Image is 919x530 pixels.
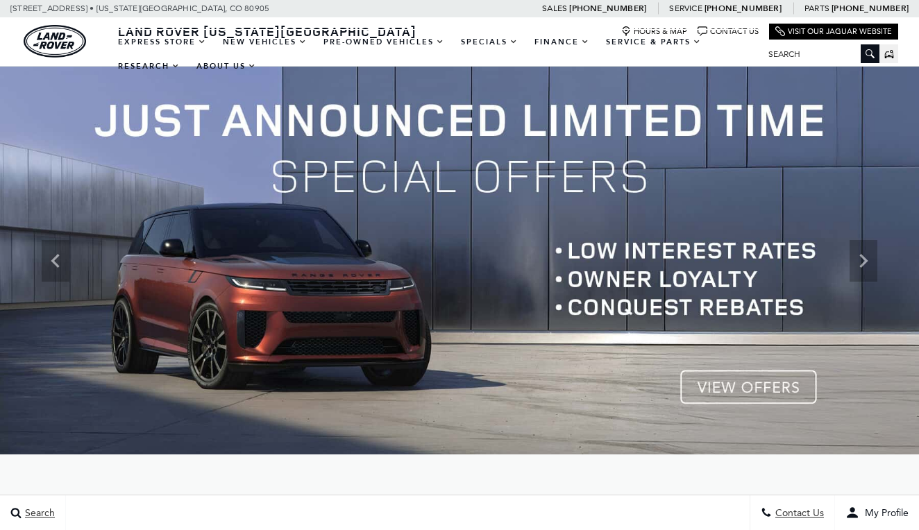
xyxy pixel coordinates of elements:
[453,30,526,54] a: Specials
[188,54,264,78] a: About Us
[315,30,453,54] a: Pre-Owned Vehicles
[621,26,687,37] a: Hours & Map
[110,54,188,78] a: Research
[10,3,269,13] a: [STREET_ADDRESS] • [US_STATE][GEOGRAPHIC_DATA], CO 80905
[542,3,567,13] span: Sales
[214,30,315,54] a: New Vehicles
[118,23,416,40] span: Land Rover [US_STATE][GEOGRAPHIC_DATA]
[775,26,892,37] a: Visit Our Jaguar Website
[110,23,425,40] a: Land Rover [US_STATE][GEOGRAPHIC_DATA]
[705,3,782,14] a: [PHONE_NUMBER]
[669,3,702,13] span: Service
[526,30,598,54] a: Finance
[24,25,86,58] img: Land Rover
[835,495,919,530] button: user-profile-menu
[110,30,214,54] a: EXPRESS STORE
[772,507,824,519] span: Contact Us
[110,30,758,78] nav: Main Navigation
[804,3,829,13] span: Parts
[832,3,909,14] a: [PHONE_NUMBER]
[859,507,909,519] span: My Profile
[569,3,646,14] a: [PHONE_NUMBER]
[758,46,879,62] input: Search
[598,30,709,54] a: Service & Parts
[24,25,86,58] a: land-rover
[22,507,55,519] span: Search
[698,26,759,37] a: Contact Us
